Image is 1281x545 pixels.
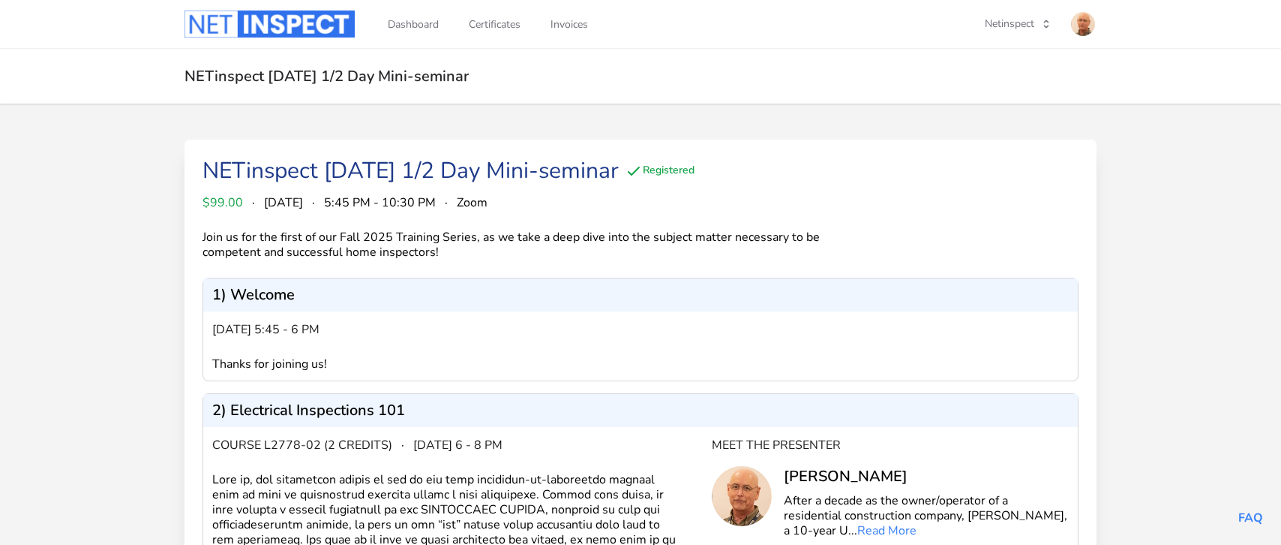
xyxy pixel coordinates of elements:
span: · [312,194,315,212]
div: Meet the Presenter [712,436,1069,454]
div: Join us for the first of our Fall 2025 Training Series, as we take a deep dive into the subject m... [202,230,859,260]
div: NETinspect [DATE] 1/2 Day Mini-seminar [202,158,619,185]
img: Tom Sherman [1071,12,1095,36]
img: Logo [184,11,355,38]
span: · [445,194,448,212]
a: Read More [857,522,916,539]
span: Course L2778-02 (2 credits) [212,436,392,454]
h2: NETinspect [DATE] 1/2 Day Mini-seminar [184,67,1096,86]
button: Netinspect [975,11,1060,37]
div: Registered [625,162,694,180]
span: 5:45 PM - 10:30 PM [324,194,436,212]
a: FAQ [1238,510,1263,526]
span: · [252,194,255,212]
span: · [401,436,404,454]
span: $99.00 [202,194,243,212]
div: Thanks for joining us! [212,357,712,372]
div: [PERSON_NAME] [784,466,1069,487]
p: 2) Electrical Inspections 101 [212,403,405,418]
p: 1) Welcome [212,288,295,303]
span: [DATE] 6 - 8 pm [413,436,502,454]
span: [DATE] 5:45 - 6 pm [212,321,319,339]
p: After a decade as the owner/operator of a residential construction company, [PERSON_NAME], a 10-y... [784,493,1069,538]
span: Zoom [457,194,487,212]
span: [DATE] [264,194,303,212]
img: Tom Sherman [712,466,772,526]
